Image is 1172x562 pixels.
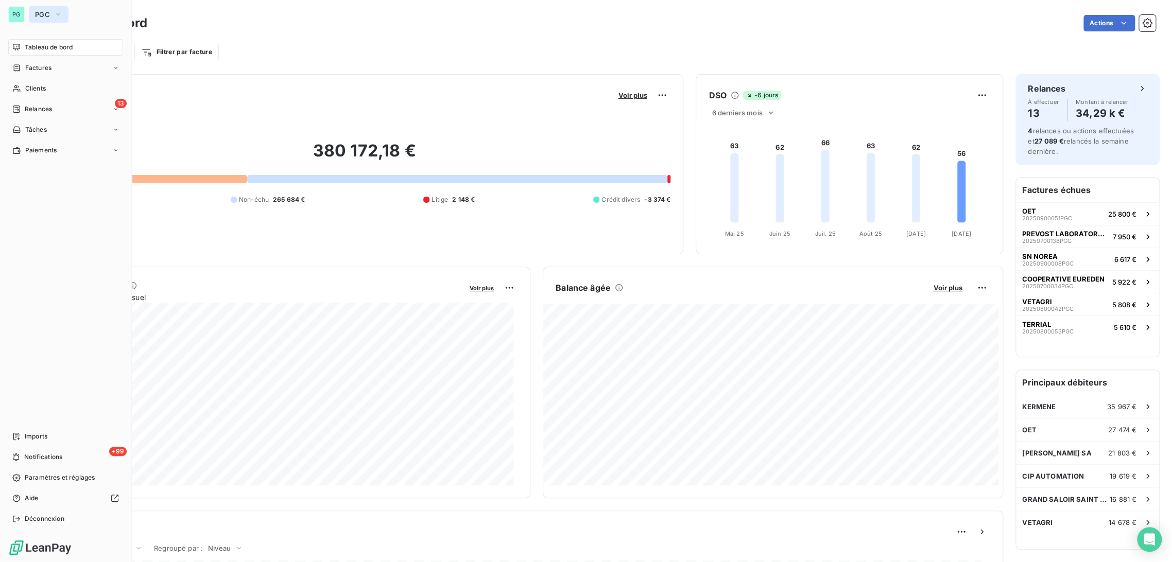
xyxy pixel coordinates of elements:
[1114,255,1136,264] span: 6 617 €
[1016,178,1159,202] h6: Factures échues
[24,452,62,462] span: Notifications
[1108,210,1136,218] span: 25 800 €
[906,230,926,237] tspan: [DATE]
[452,195,475,204] span: 2 148 €
[725,230,744,237] tspan: Mai 25
[644,195,670,204] span: -3 374 €
[1022,283,1073,289] span: 20250700034PGC
[556,282,611,294] h6: Balance âgée
[208,544,231,552] span: Niveau
[1022,260,1074,267] span: 20250900008PGC
[1022,449,1091,457] span: [PERSON_NAME] SA
[1016,315,1159,338] button: TERRIAL20250800053PGC5 610 €
[25,43,73,52] span: Tableau de bord
[467,283,497,292] button: Voir plus
[1022,495,1110,503] span: GRAND SALOIR SAINT NICOLAS
[25,494,39,503] span: Aide
[618,91,647,99] span: Voir plus
[58,140,670,171] h2: 380 172,18 €
[1137,527,1162,552] div: Open Intercom Messenger
[1114,323,1136,331] span: 5 610 €
[1016,248,1159,270] button: SN NOREA20250900008PGC6 617 €
[134,44,219,60] button: Filtrer par facture
[815,230,836,237] tspan: Juil. 25
[1028,127,1134,155] span: relances ou actions effectuées et relancés la semaine dernière.
[1022,426,1036,434] span: OET
[859,230,882,237] tspan: Août 25
[8,539,72,556] img: Logo LeanPay
[25,125,47,134] span: Tâches
[1016,293,1159,315] button: VETAGRI20250800042PGC5 808 €
[273,195,305,204] span: 265 684 €
[35,10,50,19] span: PGC
[1022,518,1053,526] span: VETAGRI
[1108,449,1136,457] span: 21 803 €
[1028,127,1032,135] span: 4
[1016,202,1159,225] button: OET20250900051PGC25 800 €
[25,84,46,93] span: Clients
[109,447,127,456] span: +99
[154,544,203,552] span: Regroupé par :
[1034,137,1063,145] span: 27 089 €
[1022,238,1072,244] span: 20250700138PGC
[25,473,95,482] span: Paramètres et réglages
[930,283,966,292] button: Voir plus
[470,285,494,292] span: Voir plus
[1022,252,1058,260] span: SN NOREA
[1112,278,1136,286] span: 5 922 €
[1076,105,1128,121] h4: 34,29 k €
[1016,225,1159,248] button: PREVOST LABORATORY CONCEPT20250700138PGC7 950 €
[769,230,790,237] tspan: Juin 25
[8,490,123,506] a: Aide
[1110,495,1136,503] span: 16 881 €
[1028,105,1059,121] h4: 13
[432,195,448,204] span: Litige
[712,109,762,117] span: 6 derniers mois
[1022,230,1109,238] span: PREVOST LABORATORY CONCEPT
[1022,306,1074,312] span: 20250800042PGC
[615,91,650,100] button: Voir plus
[1083,15,1135,31] button: Actions
[709,89,726,101] h6: DSO
[1016,370,1159,395] h6: Principaux débiteurs
[1022,275,1105,283] span: COOPERATIVE EUREDEN
[1022,402,1056,411] span: KERMENE
[1113,233,1136,241] span: 7 950 €
[1022,207,1036,215] span: OET
[239,195,269,204] span: Non-échu
[1016,270,1159,293] button: COOPERATIVE EUREDEN20250700034PGC5 922 €
[952,230,971,237] tspan: [DATE]
[934,284,962,292] span: Voir plus
[1022,320,1051,328] span: TERRIAL
[25,432,47,441] span: Imports
[25,514,64,523] span: Déconnexion
[743,91,781,100] span: -6 jours
[115,99,127,108] span: 13
[1022,215,1072,221] span: 20250900051PGC
[25,104,52,114] span: Relances
[8,6,25,23] div: PG
[1109,518,1136,526] span: 14 678 €
[1076,99,1128,105] span: Montant à relancer
[1110,472,1136,480] span: 19 619 €
[58,292,462,303] span: Chiffre d'affaires mensuel
[25,63,51,73] span: Factures
[1028,99,1059,105] span: À effectuer
[1108,426,1136,434] span: 27 474 €
[1022,297,1052,306] span: VETAGRI
[1022,472,1084,480] span: CIP AUTOMATION
[25,146,57,155] span: Paiements
[1022,328,1074,335] span: 20250800053PGC
[1028,82,1065,95] h6: Relances
[1112,301,1136,309] span: 5 808 €
[601,195,640,204] span: Crédit divers
[1107,402,1136,411] span: 35 967 €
